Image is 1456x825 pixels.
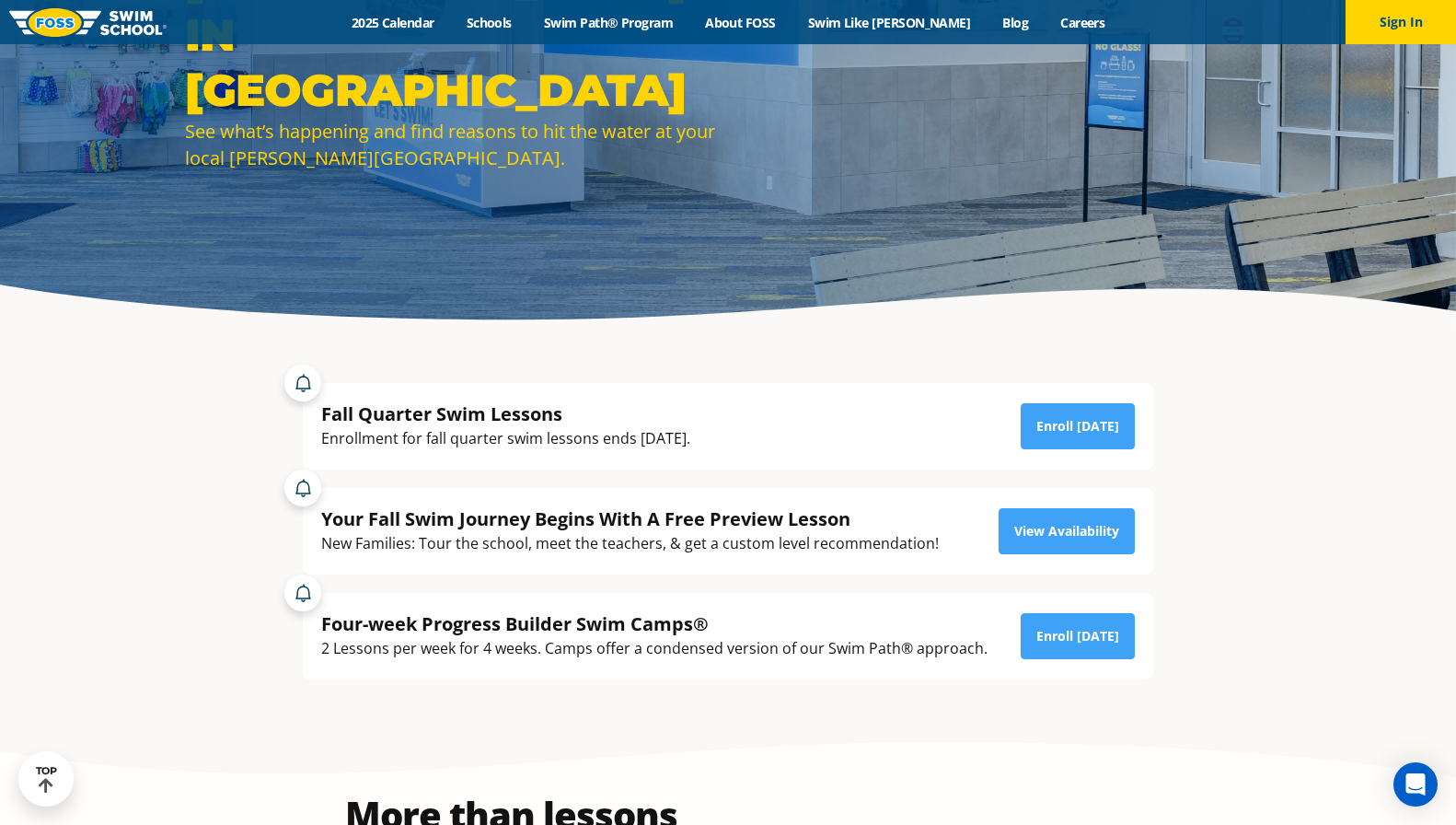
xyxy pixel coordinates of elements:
div: New Families: Tour the school, meet the teachers, & get a custom level recommendation! [321,531,939,556]
a: Swim Like [PERSON_NAME] [792,14,987,31]
a: View Availability [999,508,1135,554]
div: Enrollment for fall quarter swim lessons ends [DATE]. [321,426,690,451]
div: 2 Lessons per week for 4 weeks. Camps offer a condensed version of our Swim Path® approach. [321,636,988,661]
a: Careers [1045,14,1121,31]
div: Open Intercom Messenger [1393,762,1438,807]
a: Swim Path® Program [527,14,688,31]
div: See what’s happening and find reasons to hit the water at your local [PERSON_NAME][GEOGRAPHIC_DATA]. [185,118,719,171]
div: TOP [36,765,57,794]
a: 2025 Calendar [335,14,450,31]
div: Your Fall Swim Journey Begins With A Free Preview Lesson [321,506,939,531]
div: Fall Quarter Swim Lessons [321,401,690,426]
div: Four-week Progress Builder Swim Camps® [321,611,988,636]
a: Schools [450,14,527,31]
a: Enroll [DATE] [1021,403,1135,449]
a: Enroll [DATE] [1021,613,1135,659]
img: FOSS Swim School Logo [9,8,167,37]
a: About FOSS [689,14,792,31]
a: Blog [987,14,1045,31]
